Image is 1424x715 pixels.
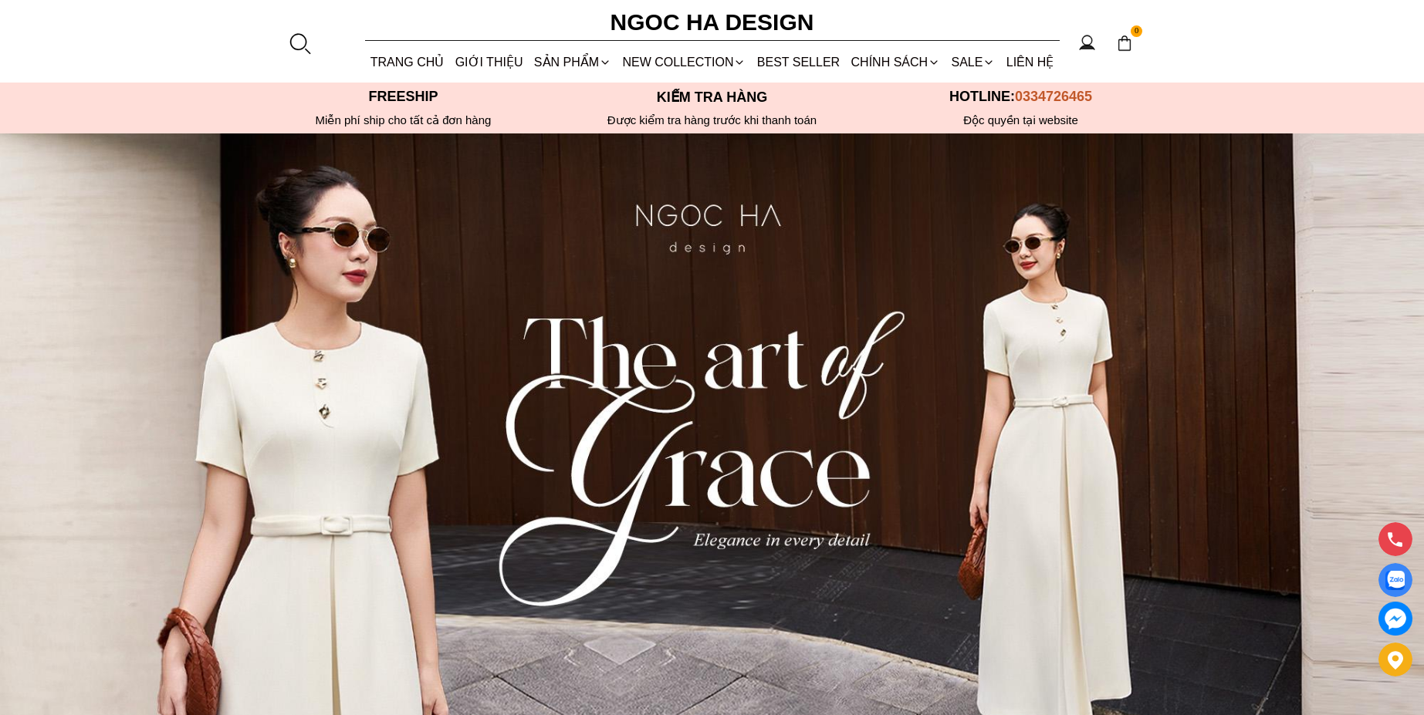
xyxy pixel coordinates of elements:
[845,42,945,83] div: Chính sách
[1378,563,1412,597] a: Display image
[597,4,828,41] a: Ngoc Ha Design
[558,113,867,127] p: Được kiểm tra hàng trước khi thanh toán
[1015,89,1092,104] span: 0334726465
[1116,35,1133,52] img: img-CART-ICON-ksit0nf1
[1001,42,1060,83] a: LIÊN HỆ
[867,113,1175,127] h6: Độc quyền tại website
[365,42,450,83] a: TRANG CHỦ
[1131,25,1143,38] span: 0
[1378,602,1412,636] a: messenger
[249,89,558,105] p: Freeship
[449,42,528,83] a: GIỚI THIỆU
[529,42,617,83] div: SẢN PHẨM
[657,89,767,105] font: Kiểm tra hàng
[249,113,558,127] div: Miễn phí ship cho tất cả đơn hàng
[1385,571,1405,590] img: Display image
[617,42,751,83] a: NEW COLLECTION
[945,42,1000,83] a: SALE
[752,42,846,83] a: BEST SELLER
[867,89,1175,105] p: Hotline:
